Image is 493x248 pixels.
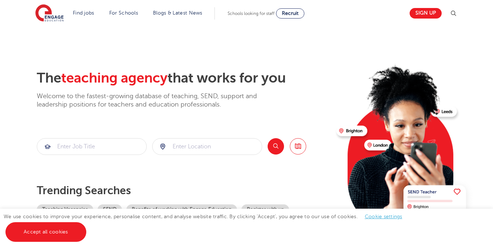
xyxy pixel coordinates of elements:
[37,138,147,155] div: Submit
[109,10,138,16] a: For Schools
[37,70,331,87] h2: The that works for you
[73,10,94,16] a: Find jobs
[98,204,122,215] a: SEND
[37,184,331,197] p: Trending searches
[37,92,277,109] p: Welcome to the fastest-growing database of teaching, SEND, support and leadership positions for t...
[153,10,202,16] a: Blogs & Latest News
[153,139,262,155] input: Submit
[228,11,275,16] span: Schools looking for staff
[282,11,299,16] span: Recruit
[365,214,402,219] a: Cookie settings
[276,8,304,19] a: Recruit
[61,70,167,86] span: teaching agency
[268,138,284,155] button: Search
[35,4,64,23] img: Engage Education
[37,204,93,215] a: Teaching Vacancies
[5,222,86,242] a: Accept all cookies
[37,139,146,155] input: Submit
[126,204,237,215] a: Benefits of working with Engage Education
[152,138,262,155] div: Submit
[4,214,410,235] span: We use cookies to improve your experience, personalise content, and analyse website traffic. By c...
[410,8,442,19] a: Sign up
[241,204,289,215] a: Register with us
